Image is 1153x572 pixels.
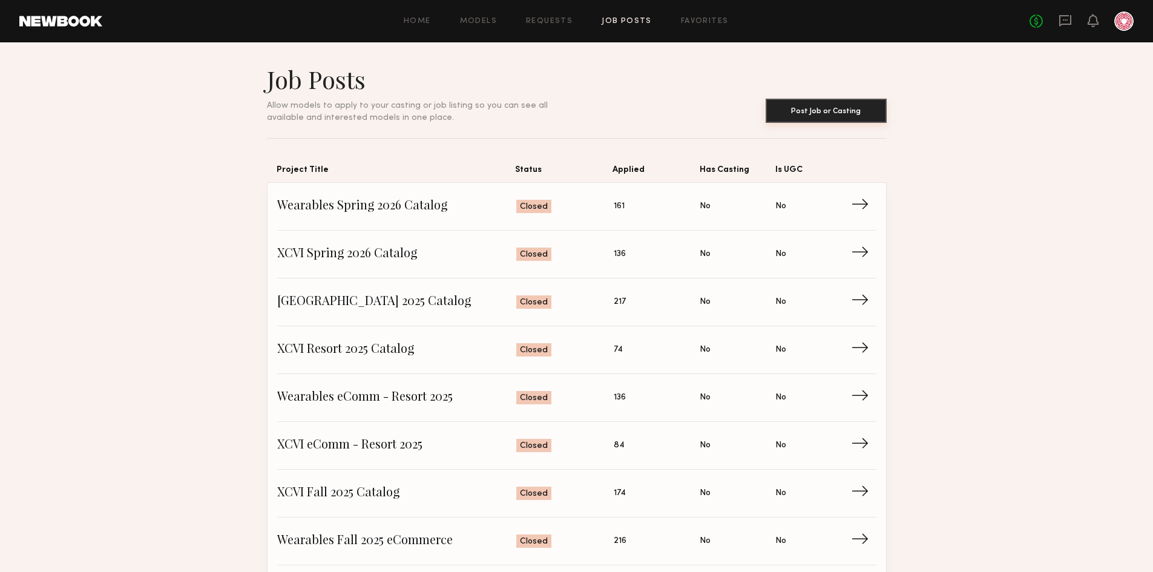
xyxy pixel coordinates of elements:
span: 174 [614,487,626,500]
span: No [700,391,711,404]
span: No [700,534,711,548]
span: → [851,341,876,359]
span: Closed [520,201,548,213]
span: → [851,436,876,455]
span: No [775,487,786,500]
span: No [775,200,786,213]
span: 74 [614,343,623,357]
span: → [851,484,876,502]
span: XCVI Spring 2026 Catalog [277,245,517,263]
a: XCVI eComm - Resort 2025Closed84NoNo→ [277,422,876,470]
span: Applied [613,163,699,182]
span: No [700,295,711,309]
span: Status [515,163,613,182]
span: No [775,295,786,309]
span: Closed [520,249,548,261]
a: XCVI Fall 2025 CatalogClosed174NoNo→ [277,470,876,518]
span: → [851,293,876,311]
span: No [775,248,786,261]
span: Closed [520,440,548,452]
span: → [851,245,876,263]
a: XCVI Resort 2025 CatalogClosed74NoNo→ [277,326,876,374]
a: Favorites [681,18,729,25]
button: Post Job or Casting [766,99,887,123]
a: XCVI Spring 2026 CatalogClosed136NoNo→ [277,231,876,278]
span: Closed [520,488,548,500]
a: Requests [526,18,573,25]
span: Closed [520,536,548,548]
span: 136 [614,391,626,404]
span: XCVI eComm - Resort 2025 [277,436,517,455]
span: Project Title [277,163,516,182]
span: No [775,391,786,404]
span: Wearables eComm - Resort 2025 [277,389,517,407]
span: XCVI Fall 2025 Catalog [277,484,517,502]
span: No [775,534,786,548]
span: 216 [614,534,626,548]
span: [GEOGRAPHIC_DATA] 2025 Catalog [277,293,517,311]
a: Job Posts [602,18,652,25]
span: 161 [614,200,625,213]
span: Closed [520,392,548,404]
a: Wearables Spring 2026 CatalogClosed161NoNo→ [277,183,876,231]
span: Wearables Fall 2025 eCommerce [277,532,517,550]
h1: Job Posts [267,64,577,94]
span: Allow models to apply to your casting or job listing so you can see all available and interested ... [267,102,548,122]
span: 84 [614,439,625,452]
span: Has Casting [700,163,776,182]
a: [GEOGRAPHIC_DATA] 2025 CatalogClosed217NoNo→ [277,278,876,326]
span: XCVI Resort 2025 Catalog [277,341,517,359]
span: → [851,532,876,550]
a: Wearables eComm - Resort 2025Closed136NoNo→ [277,374,876,422]
span: No [700,439,711,452]
span: 217 [614,295,626,309]
span: No [700,200,711,213]
a: Home [404,18,431,25]
span: No [700,248,711,261]
span: → [851,389,876,407]
span: Is UGC [775,163,852,182]
span: No [775,439,786,452]
a: Wearables Fall 2025 eCommerceClosed216NoNo→ [277,518,876,565]
span: Closed [520,344,548,357]
span: → [851,197,876,215]
span: No [700,487,711,500]
span: 136 [614,248,626,261]
a: Models [460,18,497,25]
span: Closed [520,297,548,309]
span: Wearables Spring 2026 Catalog [277,197,517,215]
span: No [775,343,786,357]
span: No [700,343,711,357]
